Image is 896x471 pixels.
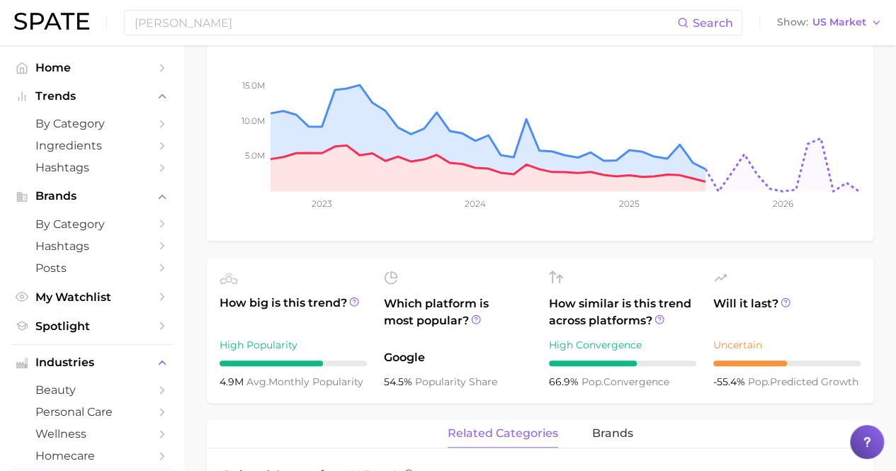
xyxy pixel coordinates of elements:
[713,361,861,366] div: 5 / 10
[35,261,149,275] span: Posts
[11,423,173,445] a: wellness
[14,13,89,30] img: SPATE
[582,375,603,388] abbr: popularity index
[748,375,858,388] span: predicted growth
[693,16,733,30] span: Search
[35,217,149,231] span: by Category
[35,161,149,174] span: Hashtags
[582,375,669,388] span: convergence
[592,427,633,440] span: brands
[11,379,173,401] a: beauty
[220,361,367,366] div: 7 / 10
[11,286,173,308] a: My Watchlist
[220,295,367,329] span: How big is this trend?
[35,139,149,152] span: Ingredients
[11,445,173,467] a: homecare
[713,375,748,388] span: -55.4%
[220,375,246,388] span: 4.9m
[843,35,859,46] span: YoY
[773,198,793,209] tspan: 2026
[11,213,173,235] a: by Category
[773,13,885,32] button: ShowUS Market
[35,239,149,253] span: Hashtags
[549,375,582,388] span: 66.9%
[619,198,640,209] tspan: 2025
[549,295,696,329] span: How similar is this trend across platforms?
[11,235,173,257] a: Hashtags
[11,315,173,337] a: Spotlight
[246,375,268,388] abbr: average
[11,113,173,135] a: by Category
[35,190,149,203] span: Brands
[11,186,173,207] button: Brands
[748,375,770,388] abbr: popularity index
[11,352,173,373] button: Industries
[465,198,486,209] tspan: 2024
[549,361,696,366] div: 6 / 10
[812,18,866,26] span: US Market
[384,295,531,342] span: Which platform is most popular?
[35,117,149,130] span: by Category
[11,157,173,178] a: Hashtags
[35,319,149,333] span: Spotlight
[35,356,149,369] span: Industries
[713,336,861,353] div: Uncertain
[11,401,173,423] a: personal care
[549,336,696,353] div: High Convergence
[777,18,808,26] span: Show
[35,61,149,74] span: Home
[35,383,149,397] span: beauty
[35,427,149,441] span: wellness
[246,375,363,388] span: monthly popularity
[713,295,861,329] span: Will it last?
[35,90,149,103] span: Trends
[220,336,367,353] div: High Popularity
[312,198,332,209] tspan: 2023
[35,290,149,304] span: My Watchlist
[384,375,415,388] span: 54.5%
[448,427,558,440] span: related categories
[35,405,149,419] span: personal care
[11,135,173,157] a: Ingredients
[35,449,149,463] span: homecare
[133,11,677,35] input: Search here for a brand, industry, or ingredient
[11,257,173,279] a: Posts
[11,86,173,107] button: Trends
[384,349,531,366] span: Google
[415,375,497,388] span: popularity share
[11,57,173,79] a: Home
